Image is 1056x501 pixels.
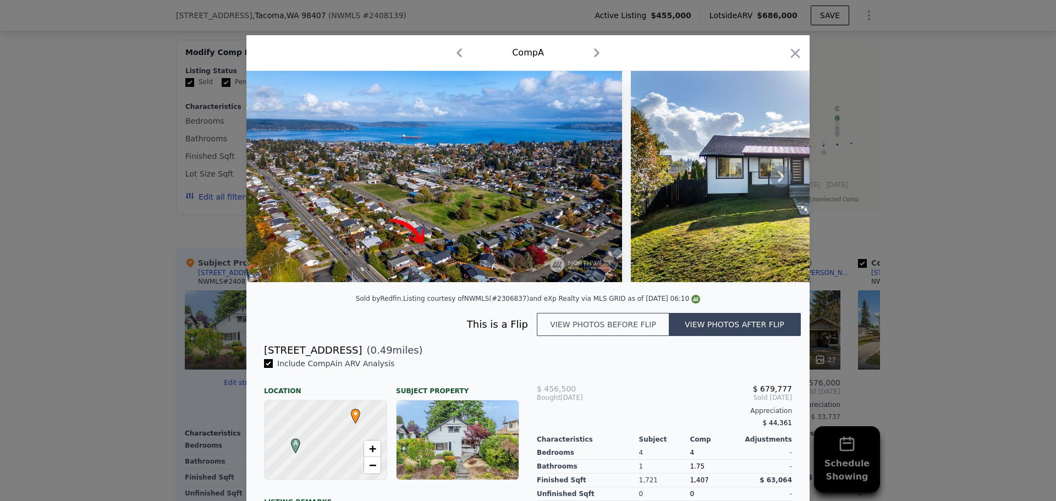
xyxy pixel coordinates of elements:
div: This is a Flip [264,317,537,332]
div: 1.75 [690,460,741,474]
div: Listing courtesy of NWMLS (#2306837) and eXp Realty via MLS GRID as of [DATE] 06:10 [403,295,700,302]
div: Bathrooms [537,460,639,474]
span: $ 63,064 [760,476,792,484]
span: Bought [537,393,560,402]
span: $ 44,361 [763,419,792,427]
span: • [348,405,363,422]
span: Include Comp A in ARV Analysis [273,359,399,368]
span: − [369,458,376,472]
span: A [288,438,303,448]
div: Subject Property [396,378,519,395]
div: - [741,446,792,460]
span: Sold [DATE] [622,393,792,402]
div: 0 [639,487,690,501]
div: Appreciation [537,406,792,415]
div: Sold by Redfin . [356,295,403,302]
div: 1 [639,460,690,474]
span: 1,407 [690,476,708,484]
span: 0.49 [371,344,393,356]
span: $ 679,777 [753,384,792,393]
div: [DATE] [537,393,622,402]
div: Finished Sqft [537,474,639,487]
div: Comp [690,435,741,444]
div: Comp A [512,46,544,59]
a: Zoom out [364,457,381,474]
a: Zoom in [364,441,381,457]
div: Adjustments [741,435,792,444]
div: Location [264,378,387,395]
div: - [741,487,792,501]
div: A [288,438,295,445]
div: Bedrooms [537,446,639,460]
button: View photos before flip [537,313,669,336]
span: 4 [690,449,694,456]
span: 0 [690,490,694,498]
span: ( miles) [362,343,422,358]
div: • [348,409,355,415]
div: - [741,460,792,474]
div: [STREET_ADDRESS] [264,343,362,358]
div: 1,721 [639,474,690,487]
span: $ 456,500 [537,384,576,393]
div: Unfinished Sqft [537,487,639,501]
button: View photos after flip [669,313,801,336]
div: Subject [639,435,690,444]
img: Property Img [631,71,1007,282]
img: Property Img [246,71,622,282]
span: + [369,442,376,455]
div: 4 [639,446,690,460]
img: NWMLS Logo [691,295,700,304]
div: Characteristics [537,435,639,444]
